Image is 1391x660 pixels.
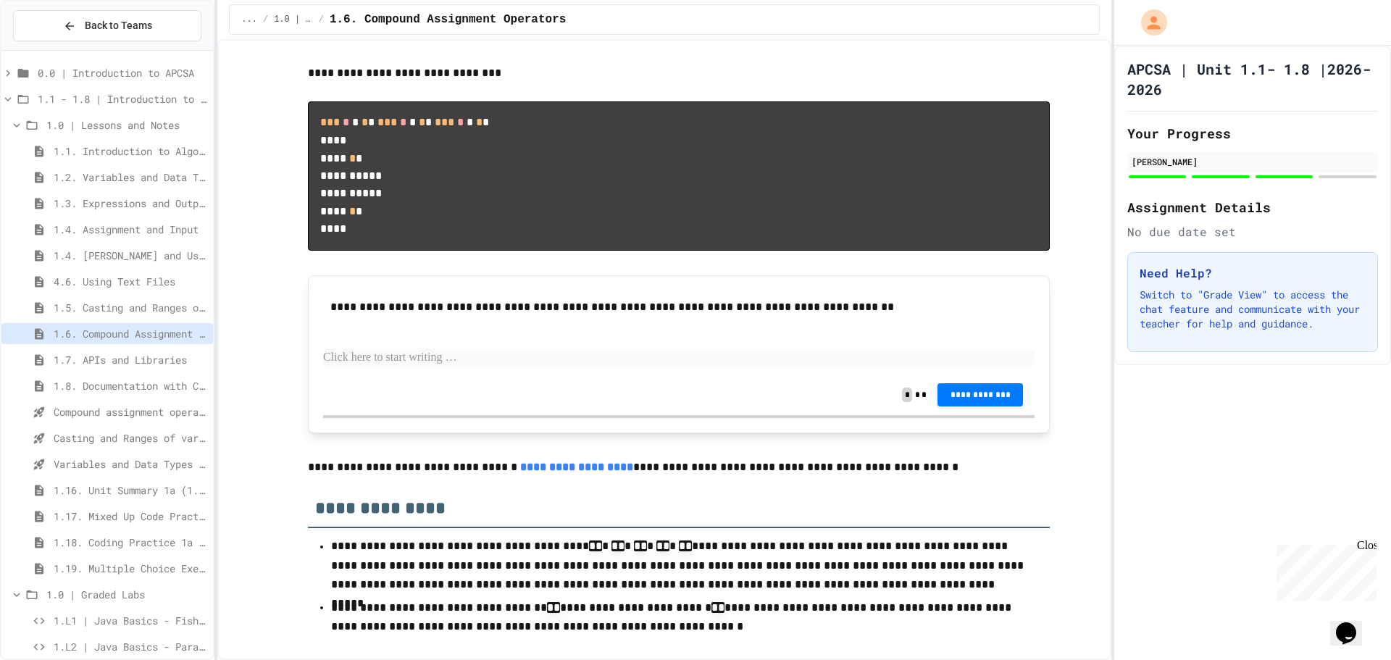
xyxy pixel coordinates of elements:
span: 1.19. Multiple Choice Exercises for Unit 1a (1.1-1.6) [54,561,207,576]
button: Back to Teams [13,10,201,41]
h2: Your Progress [1127,123,1378,143]
span: 1.18. Coding Practice 1a (1.1-1.6) [54,535,207,550]
div: [PERSON_NAME] [1132,155,1374,168]
span: / [263,14,268,25]
span: 1.1 - 1.8 | Introduction to Java [38,91,207,106]
span: 1.7. APIs and Libraries [54,352,207,367]
span: / [319,14,324,25]
div: My Account [1126,6,1171,39]
span: Compound assignment operators - Quiz [54,404,207,419]
span: Variables and Data Types - Quiz [54,456,207,472]
span: 4.6. Using Text Files [54,274,207,289]
span: 1.4. Assignment and Input [54,222,207,237]
span: 1.L1 | Java Basics - Fish Lab [54,613,207,628]
span: 1.1. Introduction to Algorithms, Programming, and Compilers [54,143,207,159]
h2: Assignment Details [1127,197,1378,217]
span: 1.0 | Graded Labs [46,587,207,602]
span: Back to Teams [85,18,152,33]
h1: APCSA | Unit 1.1- 1.8 |2026-2026 [1127,59,1378,99]
iframe: chat widget [1330,602,1377,646]
span: 1.0 | Lessons and Notes [274,14,313,25]
span: 1.0 | Lessons and Notes [46,117,207,133]
span: 1.6. Compound Assignment Operators [54,326,207,341]
span: ... [241,14,257,25]
span: 1.2. Variables and Data Types [54,170,207,185]
span: 1.17. Mixed Up Code Practice 1.1-1.6 [54,509,207,524]
span: Casting and Ranges of variables - Quiz [54,430,207,446]
span: 1.6. Compound Assignment Operators [330,11,566,28]
span: 0.0 | Introduction to APCSA [38,65,207,80]
div: No due date set [1127,223,1378,241]
span: 1.4. [PERSON_NAME] and User Input [54,248,207,263]
span: 1.5. Casting and Ranges of Values [54,300,207,315]
span: 1.16. Unit Summary 1a (1.1-1.6) [54,483,207,498]
p: Switch to "Grade View" to access the chat feature and communicate with your teacher for help and ... [1140,288,1366,331]
h3: Need Help? [1140,264,1366,282]
span: 1.L2 | Java Basics - Paragraphs Lab [54,639,207,654]
span: 1.3. Expressions and Output [New] [54,196,207,211]
span: 1.8. Documentation with Comments and Preconditions [54,378,207,393]
iframe: chat widget [1271,539,1377,601]
div: Chat with us now!Close [6,6,100,92]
